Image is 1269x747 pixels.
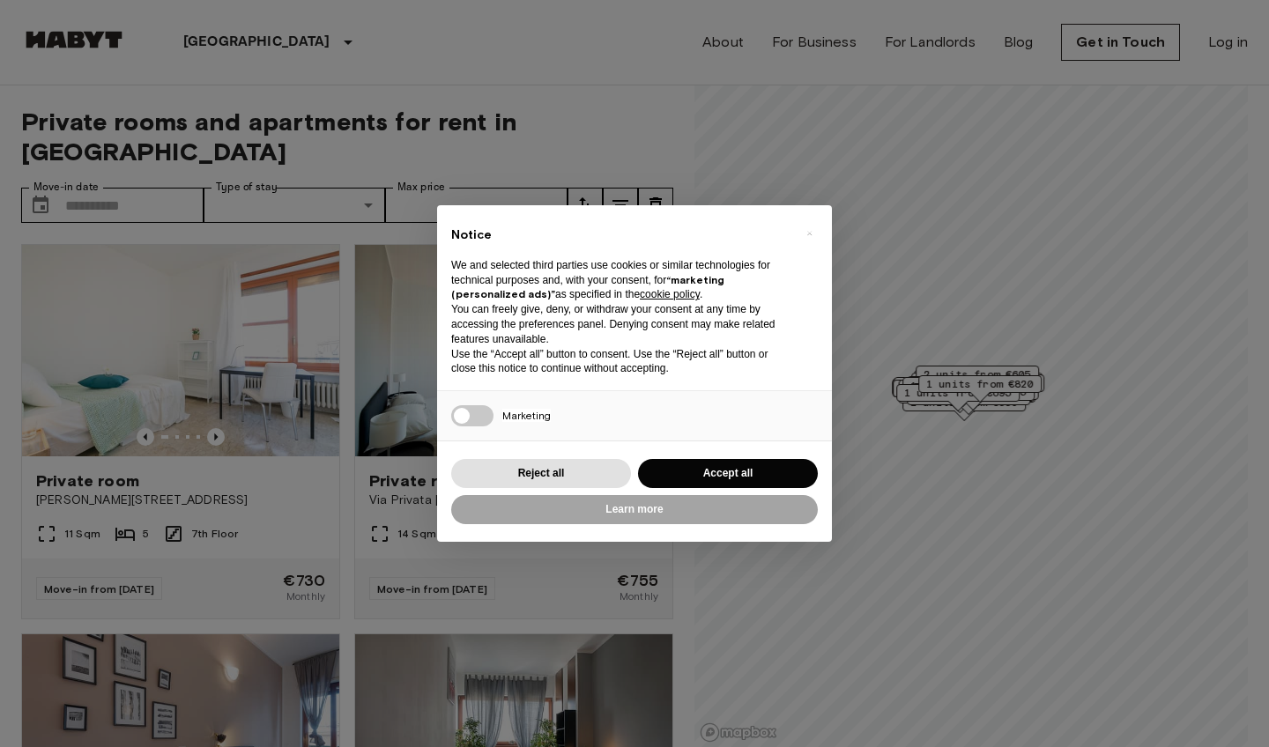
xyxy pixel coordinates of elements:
[451,226,790,244] h2: Notice
[638,459,818,488] button: Accept all
[451,273,724,301] strong: “marketing (personalized ads)”
[451,258,790,302] p: We and selected third parties use cookies or similar technologies for technical purposes and, wit...
[451,495,818,524] button: Learn more
[451,347,790,377] p: Use the “Accept all” button to consent. Use the “Reject all” button or close this notice to conti...
[806,223,813,244] span: ×
[451,302,790,346] p: You can freely give, deny, or withdraw your consent at any time by accessing the preferences pane...
[502,409,551,422] span: Marketing
[640,288,700,300] a: cookie policy
[451,459,631,488] button: Reject all
[795,219,823,248] button: Close this notice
